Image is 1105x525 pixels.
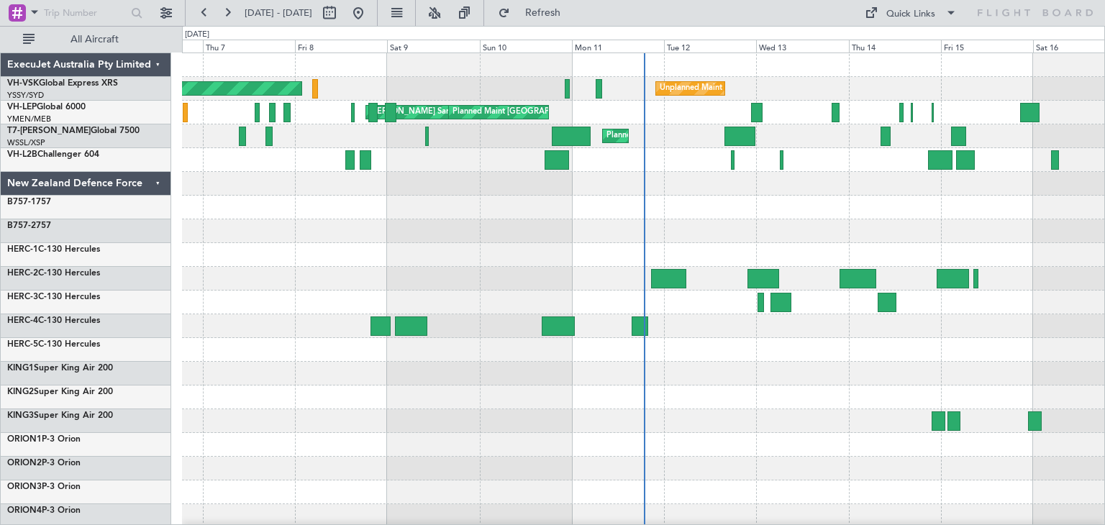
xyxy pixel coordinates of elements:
[7,90,44,101] a: YSSY/SYD
[203,40,295,52] div: Thu 7
[7,269,100,278] a: HERC-2C-130 Hercules
[7,364,34,373] span: KING1
[858,1,964,24] button: Quick Links
[7,340,38,349] span: HERC-5
[295,40,387,52] div: Fri 8
[44,2,127,24] input: Trip Number
[7,411,34,420] span: KING3
[7,483,42,491] span: ORION3
[7,459,42,467] span: ORION2
[7,79,39,88] span: VH-VSK
[7,364,113,373] a: KING1Super King Air 200
[7,483,81,491] a: ORION3P-3 Orion
[849,40,941,52] div: Thu 14
[7,459,81,467] a: ORION2P-3 Orion
[7,137,45,148] a: WSSL/XSP
[7,340,100,349] a: HERC-5C-130 Hercules
[245,6,312,19] span: [DATE] - [DATE]
[7,150,99,159] a: VH-L2BChallenger 604
[7,103,86,111] a: VH-LEPGlobal 6000
[185,29,209,41] div: [DATE]
[941,40,1033,52] div: Fri 15
[7,127,140,135] a: T7-[PERSON_NAME]Global 7500
[7,435,81,444] a: ORION1P-3 Orion
[513,8,573,18] span: Refresh
[7,411,113,420] a: KING3Super King Air 200
[491,1,578,24] button: Refresh
[480,40,572,52] div: Sun 10
[16,28,156,51] button: All Aircraft
[7,388,34,396] span: KING2
[7,103,37,111] span: VH-LEP
[660,78,837,99] div: Unplanned Maint Sydney ([PERSON_NAME] Intl)
[7,198,36,206] span: B757-1
[664,40,756,52] div: Tue 12
[37,35,152,45] span: All Aircraft
[7,79,118,88] a: VH-VSKGlobal Express XRS
[7,150,37,159] span: VH-L2B
[7,316,100,325] a: HERC-4C-130 Hercules
[7,293,100,301] a: HERC-3C-130 Hercules
[7,435,42,444] span: ORION1
[7,388,113,396] a: KING2Super King Air 200
[387,40,479,52] div: Sat 9
[7,316,38,325] span: HERC-4
[7,506,42,515] span: ORION4
[606,125,833,147] div: Planned Maint [GEOGRAPHIC_DATA] ([GEOGRAPHIC_DATA])
[7,198,51,206] a: B757-1757
[886,7,935,22] div: Quick Links
[572,40,664,52] div: Mon 11
[7,127,91,135] span: T7-[PERSON_NAME]
[7,293,38,301] span: HERC-3
[7,222,36,230] span: B757-2
[7,245,38,254] span: HERC-1
[7,114,51,124] a: YMEN/MEB
[7,245,100,254] a: HERC-1C-130 Hercules
[7,222,51,230] a: B757-2757
[756,40,848,52] div: Wed 13
[453,101,727,123] div: Planned Maint [GEOGRAPHIC_DATA] ([GEOGRAPHIC_DATA] International)
[7,269,38,278] span: HERC-2
[7,506,81,515] a: ORION4P-3 Orion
